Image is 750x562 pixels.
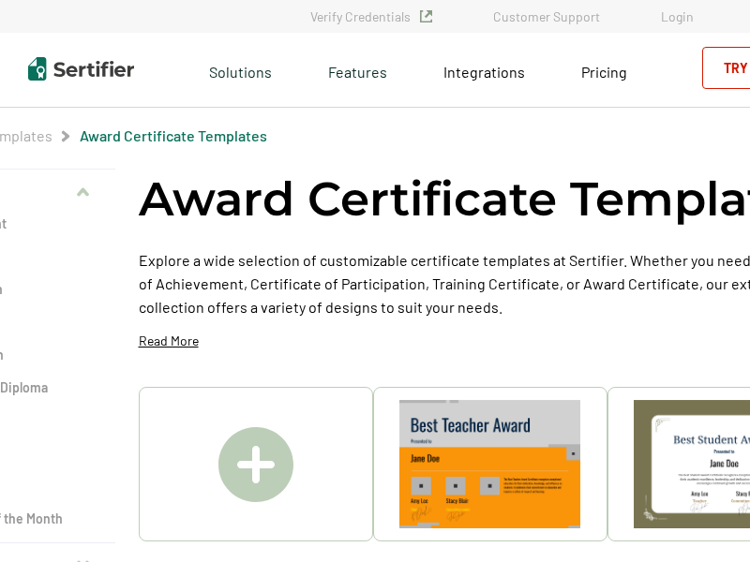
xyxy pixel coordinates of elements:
a: Verify Credentials [310,8,432,24]
a: Customer Support [493,8,600,24]
img: Sertifier | Digital Credentialing Platform [28,57,134,81]
a: Award Certificate Templates [80,126,267,144]
img: Create A Blank Certificate [218,427,293,502]
span: Features [328,58,387,81]
span: Pricing [581,63,627,81]
a: Integrations [443,58,525,81]
a: Pricing [581,58,627,81]
p: Read More [139,332,199,350]
span: Solutions [209,58,272,81]
span: Integrations [443,63,525,81]
img: Best Teacher Award Certificate​ [399,400,581,528]
a: Login [661,8,694,24]
img: Verified [420,10,432,22]
span: Award Certificate Templates [80,126,267,145]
